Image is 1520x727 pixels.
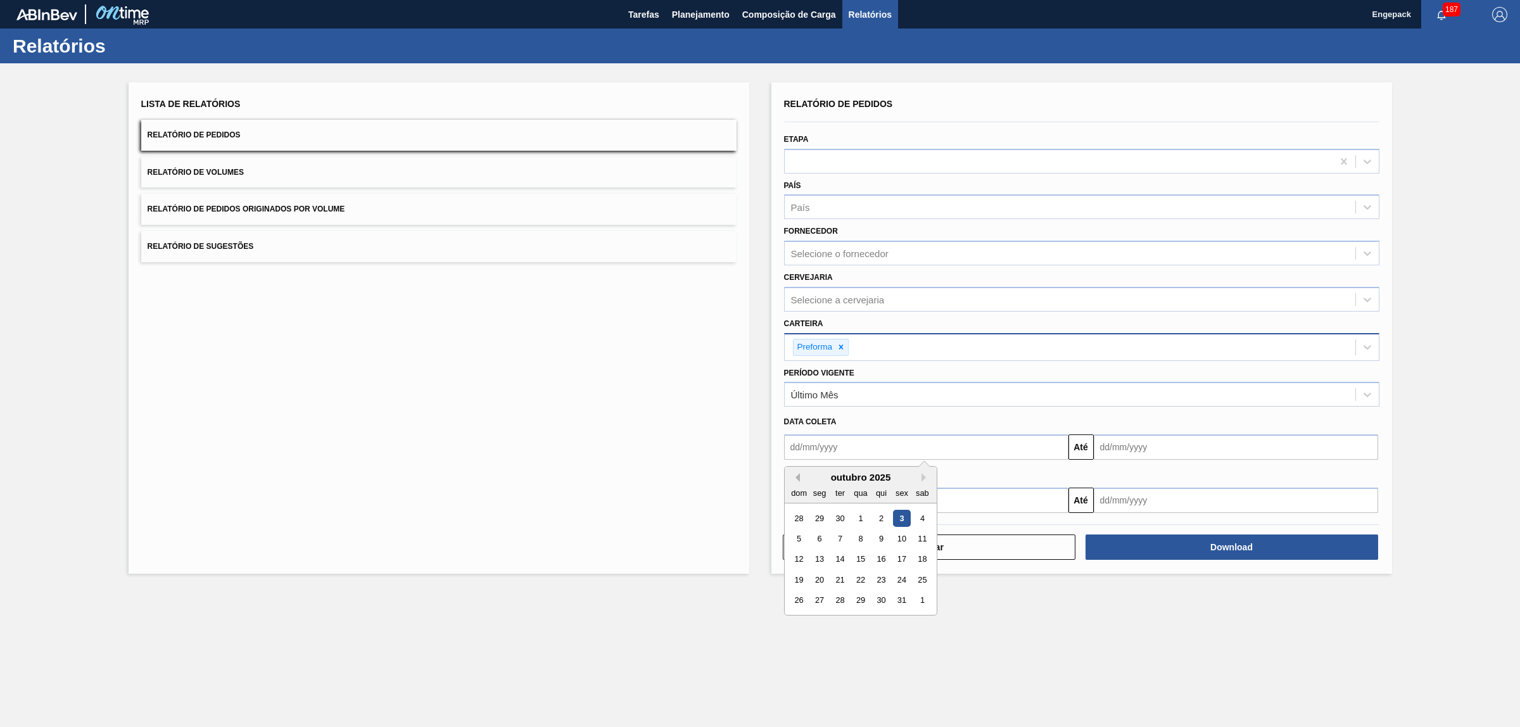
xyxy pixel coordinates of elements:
[791,248,889,259] div: Selecione o fornecedor
[893,530,910,547] div: Choose sexta-feira, 10 de outubro de 2025
[791,202,810,213] div: País
[791,294,885,305] div: Selecione a cervejaria
[148,242,254,251] span: Relatório de Sugestões
[141,120,737,151] button: Relatório de Pedidos
[893,571,910,588] div: Choose sexta-feira, 24 de outubro de 2025
[913,571,930,588] div: Choose sábado, 25 de outubro de 2025
[790,484,807,502] div: dom
[1094,434,1378,460] input: dd/mm/yyyy
[852,510,869,527] div: Choose quarta-feira, 1 de outubro de 2025
[672,7,730,22] span: Planejamento
[791,389,839,400] div: Último Mês
[16,9,77,20] img: TNhmsLtSVTkK8tSr43FrP2fwEKptu5GPRR3wAAAABJRU5ErkJggg==
[893,510,910,527] div: Choose sexta-feira, 3 de outubro de 2025
[1421,6,1462,23] button: Notificações
[852,530,869,547] div: Choose quarta-feira, 8 de outubro de 2025
[1492,7,1507,22] img: Logout
[784,273,833,282] label: Cervejaria
[783,534,1075,560] button: Limpar
[784,417,837,426] span: Data coleta
[852,484,869,502] div: qua
[831,551,848,568] div: Choose terça-feira, 14 de outubro de 2025
[852,551,869,568] div: Choose quarta-feira, 15 de outubro de 2025
[1094,488,1378,513] input: dd/mm/yyyy
[913,510,930,527] div: Choose sábado, 4 de outubro de 2025
[628,7,659,22] span: Tarefas
[742,7,836,22] span: Composição de Carga
[913,484,930,502] div: sab
[790,592,807,609] div: Choose domingo, 26 de outubro de 2025
[872,530,889,547] div: Choose quinta-feira, 9 de outubro de 2025
[141,157,737,188] button: Relatório de Volumes
[794,339,835,355] div: Preforma
[148,168,244,177] span: Relatório de Volumes
[788,508,932,610] div: month 2025-10
[831,510,848,527] div: Choose terça-feira, 30 de setembro de 2025
[811,551,828,568] div: Choose segunda-feira, 13 de outubro de 2025
[784,319,823,328] label: Carteira
[784,227,838,236] label: Fornecedor
[849,7,892,22] span: Relatórios
[872,551,889,568] div: Choose quinta-feira, 16 de outubro de 2025
[784,99,893,109] span: Relatório de Pedidos
[893,551,910,568] div: Choose sexta-feira, 17 de outubro de 2025
[921,473,930,482] button: Next Month
[1443,3,1460,16] span: 187
[13,39,237,53] h1: Relatórios
[831,592,848,609] div: Choose terça-feira, 28 de outubro de 2025
[141,99,241,109] span: Lista de Relatórios
[811,530,828,547] div: Choose segunda-feira, 6 de outubro de 2025
[148,205,345,213] span: Relatório de Pedidos Originados por Volume
[791,473,800,482] button: Previous Month
[831,484,848,502] div: ter
[784,181,801,190] label: País
[831,530,848,547] div: Choose terça-feira, 7 de outubro de 2025
[811,510,828,527] div: Choose segunda-feira, 29 de setembro de 2025
[811,484,828,502] div: seg
[790,571,807,588] div: Choose domingo, 19 de outubro de 2025
[811,592,828,609] div: Choose segunda-feira, 27 de outubro de 2025
[872,571,889,588] div: Choose quinta-feira, 23 de outubro de 2025
[790,551,807,568] div: Choose domingo, 12 de outubro de 2025
[852,571,869,588] div: Choose quarta-feira, 22 de outubro de 2025
[148,130,241,139] span: Relatório de Pedidos
[872,510,889,527] div: Choose quinta-feira, 2 de outubro de 2025
[893,484,910,502] div: sex
[893,592,910,609] div: Choose sexta-feira, 31 de outubro de 2025
[785,472,937,483] div: outubro 2025
[790,510,807,527] div: Choose domingo, 28 de setembro de 2025
[784,369,854,377] label: Período Vigente
[811,571,828,588] div: Choose segunda-feira, 20 de outubro de 2025
[784,434,1068,460] input: dd/mm/yyyy
[831,571,848,588] div: Choose terça-feira, 21 de outubro de 2025
[872,592,889,609] div: Choose quinta-feira, 30 de outubro de 2025
[1068,488,1094,513] button: Até
[141,231,737,262] button: Relatório de Sugestões
[872,484,889,502] div: qui
[1086,534,1378,560] button: Download
[141,194,737,225] button: Relatório de Pedidos Originados por Volume
[913,592,930,609] div: Choose sábado, 1 de novembro de 2025
[1068,434,1094,460] button: Até
[913,551,930,568] div: Choose sábado, 18 de outubro de 2025
[913,530,930,547] div: Choose sábado, 11 de outubro de 2025
[790,530,807,547] div: Choose domingo, 5 de outubro de 2025
[784,135,809,144] label: Etapa
[852,592,869,609] div: Choose quarta-feira, 29 de outubro de 2025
